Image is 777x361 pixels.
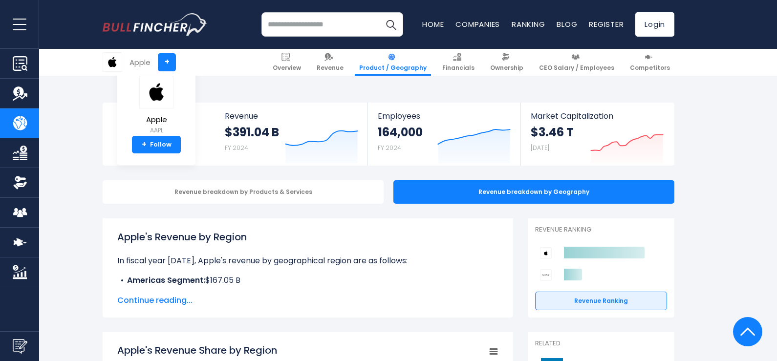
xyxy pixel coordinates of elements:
[127,275,205,286] b: Americas Segment:
[103,180,384,204] div: Revenue breakdown by Products & Services
[535,226,667,234] p: Revenue Ranking
[117,230,498,244] h1: Apple's Revenue by Region
[521,103,673,166] a: Market Capitalization $3.46 T [DATE]
[117,255,498,267] p: In fiscal year [DATE], Apple's revenue by geographical region are as follows:
[422,19,444,29] a: Home
[225,111,358,121] span: Revenue
[626,49,674,76] a: Competitors
[268,49,305,76] a: Overview
[139,75,174,136] a: Apple AAPL
[132,136,181,153] a: +Follow
[635,12,674,37] a: Login
[317,64,344,72] span: Revenue
[455,19,500,29] a: Companies
[379,12,403,37] button: Search
[378,125,423,140] strong: 164,000
[142,140,147,149] strong: +
[531,144,549,152] small: [DATE]
[535,340,667,348] p: Related
[312,49,348,76] a: Revenue
[355,49,431,76] a: Product / Geography
[540,247,552,259] img: Apple competitors logo
[630,64,670,72] span: Competitors
[512,19,545,29] a: Ranking
[215,103,368,166] a: Revenue $391.04 B FY 2024
[535,49,619,76] a: CEO Salary / Employees
[117,295,498,306] span: Continue reading...
[589,19,624,29] a: Register
[139,76,173,108] img: AAPL logo
[368,103,520,166] a: Employees 164,000 FY 2024
[117,343,277,357] tspan: Apple's Revenue Share by Region
[127,286,195,297] b: Europe Segment:
[378,111,510,121] span: Employees
[486,49,528,76] a: Ownership
[225,144,248,152] small: FY 2024
[535,292,667,310] a: Revenue Ranking
[158,53,176,71] a: +
[378,144,401,152] small: FY 2024
[540,269,552,281] img: Sony Group Corporation competitors logo
[103,13,208,36] img: bullfincher logo
[103,13,208,36] a: Go to homepage
[531,125,574,140] strong: $3.46 T
[531,111,664,121] span: Market Capitalization
[117,275,498,286] li: $167.05 B
[13,175,27,190] img: Ownership
[490,64,523,72] span: Ownership
[225,125,279,140] strong: $391.04 B
[359,64,427,72] span: Product / Geography
[117,286,498,298] li: $101.33 B
[557,19,577,29] a: Blog
[273,64,301,72] span: Overview
[438,49,479,76] a: Financials
[139,116,173,124] span: Apple
[139,126,173,135] small: AAPL
[442,64,475,72] span: Financials
[539,64,614,72] span: CEO Salary / Employees
[129,57,151,68] div: Apple
[393,180,674,204] div: Revenue breakdown by Geography
[103,53,122,71] img: AAPL logo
